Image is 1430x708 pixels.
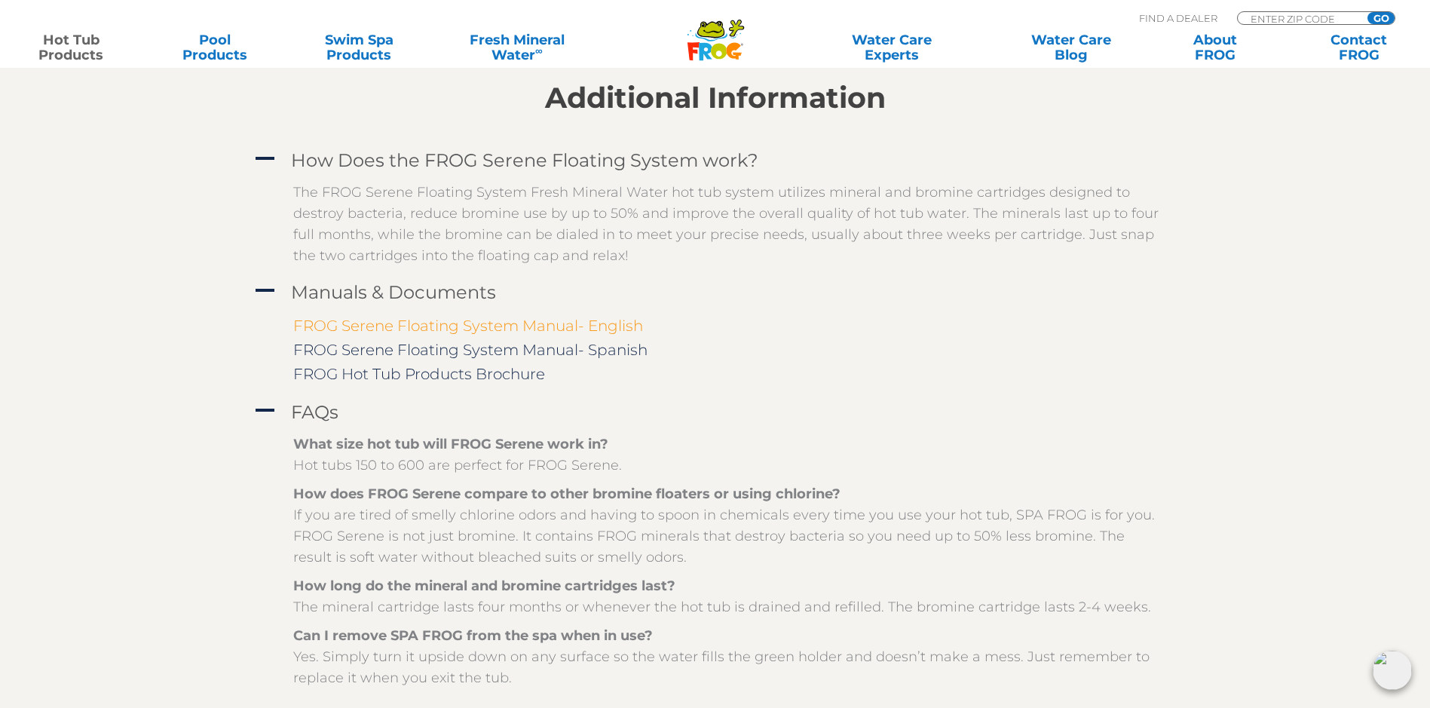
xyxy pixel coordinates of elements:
[159,32,271,63] a: PoolProducts
[293,436,608,452] strong: What size hot tub will FROG Serene work in?
[293,341,648,359] a: FROG Serene Floating System Manual- Spanish
[293,365,545,383] a: FROG Hot Tub Products Brochure
[253,280,276,302] span: A
[252,398,1179,426] a: A FAQs
[293,434,1160,476] p: Hot tubs 150 to 600 are perfect for FROG Serene.
[293,625,1160,688] p: Yes. Simply turn it upside down on any surface so the water fills the green holder and doesn’t ma...
[293,486,841,502] strong: How does FROG Serene compare to other bromine floaters or using chlorine?
[1139,11,1217,25] p: Find A Dealer
[291,150,758,170] h4: How Does the FROG Serene Floating System work?
[1159,32,1271,63] a: AboutFROG
[293,317,643,335] a: FROG Serene Floating System Manual- English
[293,578,675,594] strong: How long do the mineral and bromine cartridges last?
[1373,651,1412,690] img: openIcon
[293,575,1160,618] p: The mineral cartridge lasts four months or whenever the hot tub is drained and refilled. The brom...
[15,32,127,63] a: Hot TubProducts
[1015,32,1127,63] a: Water CareBlog
[293,182,1160,266] p: The FROG Serene Floating System Fresh Mineral Water hot tub system utilizes mineral and bromine c...
[1303,32,1415,63] a: ContactFROG
[293,627,653,644] strong: Can I remove SPA FROG from the spa when in use?
[535,44,543,57] sup: ∞
[253,148,276,170] span: A
[1367,12,1395,24] input: GO
[252,146,1179,174] a: A How Does the FROG Serene Floating System work?
[253,400,276,422] span: A
[291,282,496,302] h4: Manuals & Documents
[252,278,1179,306] a: A Manuals & Documents
[252,81,1179,115] h2: Additional Information
[801,32,983,63] a: Water CareExperts
[1249,12,1351,25] input: Zip Code Form
[293,483,1160,568] p: If you are tired of smelly chlorine odors and having to spoon in chemicals every time you use you...
[291,402,338,422] h4: FAQs
[303,32,415,63] a: Swim SpaProducts
[447,32,587,63] a: Fresh MineralWater∞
